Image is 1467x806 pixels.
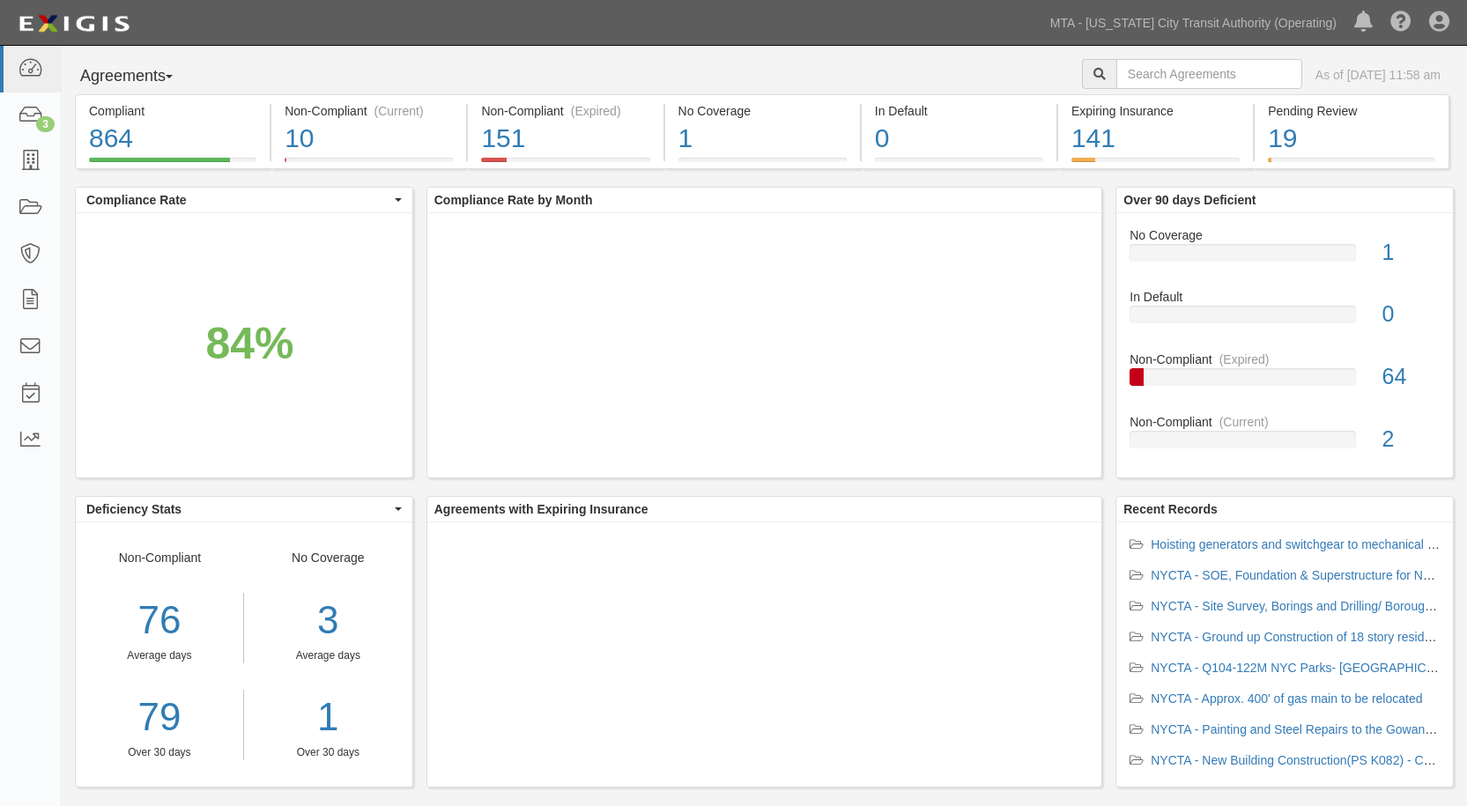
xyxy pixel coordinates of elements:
span: Deficiency Stats [86,500,390,518]
b: Agreements with Expiring Insurance [434,502,648,516]
a: Non-Compliant(Current)2 [1130,413,1440,462]
div: 1 [1369,237,1453,269]
div: Pending Review [1268,102,1435,120]
div: Non-Compliant (Current) [285,102,453,120]
b: Compliance Rate by Month [434,193,593,207]
div: In Default [875,102,1043,120]
div: 1 [678,120,847,158]
a: No Coverage1 [665,158,860,172]
div: In Default [1116,288,1453,306]
i: Help Center - Complianz [1390,12,1411,33]
button: Compliance Rate [76,188,412,212]
a: In Default0 [1130,288,1440,351]
a: 79 [76,690,243,745]
div: Over 30 days [76,745,243,760]
button: Deficiency Stats [76,497,412,521]
div: Non-Compliant [1116,351,1453,368]
div: Expiring Insurance [1071,102,1240,120]
a: Compliant864 [75,158,270,172]
b: Recent Records [1123,502,1218,516]
div: Non-Compliant (Expired) [481,102,649,120]
a: Expiring Insurance141 [1058,158,1253,172]
div: Over 30 days [257,745,399,760]
div: 76 [76,593,243,648]
div: 3 [257,593,399,648]
a: Non-Compliant(Expired)151 [468,158,663,172]
input: Search Agreements [1116,59,1302,89]
img: logo-5460c22ac91f19d4615b14bd174203de0afe785f0fc80cf4dbbc73dc1793850b.png [13,8,135,40]
div: No Coverage [678,102,847,120]
div: Average days [257,648,399,663]
b: Over 90 days Deficient [1123,193,1256,207]
a: Hoisting generators and switchgear to mechanical room [1151,537,1456,551]
div: 864 [89,120,256,158]
div: No Coverage [244,549,412,760]
span: Compliance Rate [86,191,390,209]
a: In Default0 [862,158,1056,172]
div: 64 [1369,361,1453,393]
div: 0 [875,120,1043,158]
div: (Current) [374,102,424,120]
div: As of [DATE] 11:58 am [1315,66,1441,84]
a: No Coverage1 [1130,226,1440,289]
a: NYCTA - Approx. 400' of gas main to be relocated [1151,691,1422,706]
div: 0 [1369,299,1453,330]
div: Non-Compliant [76,549,244,760]
div: No Coverage [1116,226,1453,244]
div: 10 [285,120,453,158]
button: Agreements [75,59,207,94]
div: Compliant [89,102,256,120]
div: 84% [205,313,293,375]
div: (Current) [1219,413,1269,431]
div: 19 [1268,120,1435,158]
a: MTA - [US_STATE] City Transit Authority (Operating) [1041,5,1345,41]
div: Non-Compliant [1116,413,1453,431]
a: Pending Review19 [1255,158,1449,172]
a: Non-Compliant(Current)10 [271,158,466,172]
div: 3 [36,116,55,132]
div: (Expired) [1219,351,1270,368]
a: Non-Compliant(Expired)64 [1130,351,1440,413]
div: 141 [1071,120,1240,158]
div: (Expired) [571,102,621,120]
div: 2 [1369,424,1453,455]
div: Average days [76,648,243,663]
div: 151 [481,120,649,158]
a: 1 [257,690,399,745]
